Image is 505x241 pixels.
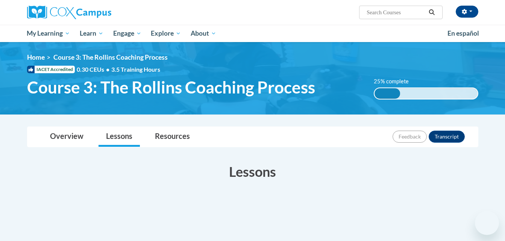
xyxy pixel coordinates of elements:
a: About [186,25,221,42]
button: Account Settings [456,6,478,18]
span: 3.5 Training Hours [111,66,160,73]
a: En español [443,26,484,41]
span: • [106,66,109,73]
span: En español [447,29,479,37]
a: Explore [146,25,186,42]
button: Search [426,8,437,17]
input: Search Courses [366,8,426,17]
label: 25% complete [374,77,417,86]
span: My Learning [27,29,70,38]
a: Cox Campus [27,6,170,19]
iframe: Button to launch messaging window [475,211,499,235]
a: Learn [75,25,108,42]
button: Feedback [393,131,427,143]
a: Overview [42,127,91,147]
a: My Learning [22,25,75,42]
span: Explore [151,29,181,38]
div: 25% complete [375,88,400,99]
h3: Lessons [27,162,478,181]
span: Learn [80,29,103,38]
span: IACET Accredited [27,66,75,73]
div: Main menu [16,25,490,42]
a: Resources [147,127,197,147]
span: Course 3: The Rollins Coaching Process [27,77,315,97]
a: Lessons [99,127,140,147]
span: About [191,29,216,38]
span: Engage [113,29,141,38]
button: Transcript [429,131,465,143]
a: Engage [108,25,146,42]
img: Cox Campus [27,6,111,19]
span: 0.30 CEUs [77,65,111,74]
span: Course 3: The Rollins Coaching Process [53,53,168,61]
a: Home [27,53,45,61]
